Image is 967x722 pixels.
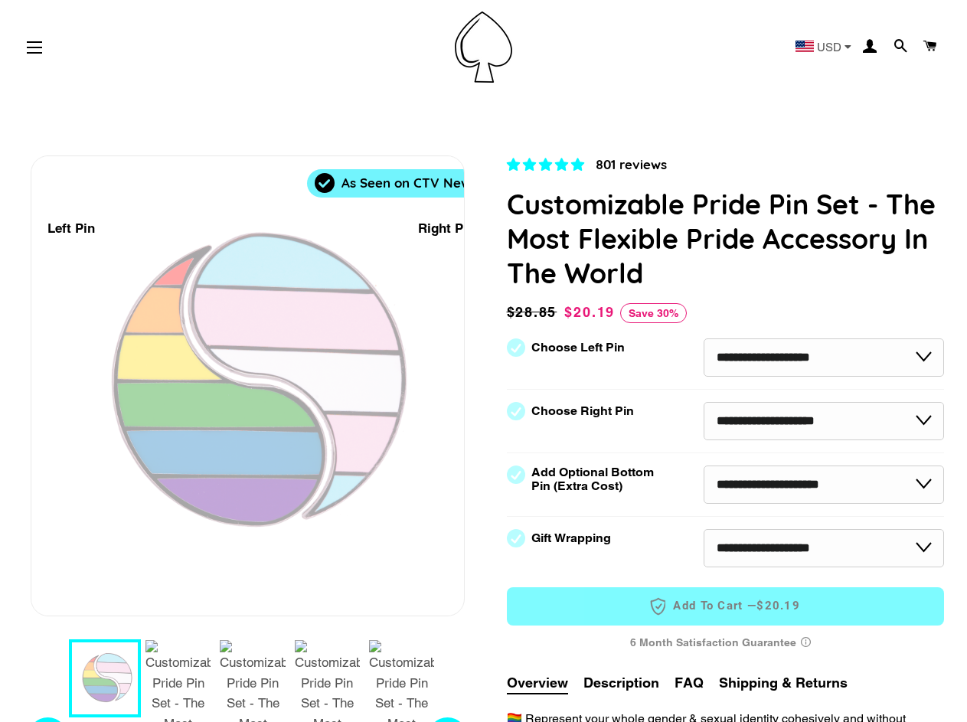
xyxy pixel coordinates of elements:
[507,187,945,290] h1: Customizable Pride Pin Set - The Most Flexible Pride Accessory In The World
[507,587,945,626] button: Add to Cart —$20.19
[719,672,848,693] button: Shipping & Returns
[418,218,475,239] div: Right Pin
[507,672,568,694] button: Overview
[455,11,512,83] img: Pin-Ace
[507,629,945,657] div: 6 Month Satisfaction Guarantee
[583,672,659,693] button: Description
[564,304,615,320] span: $20.19
[531,404,634,418] label: Choose Right Pin
[69,639,141,717] button: 1 / 7
[817,41,841,53] span: USD
[675,672,704,693] button: FAQ
[756,598,800,614] span: $20.19
[507,302,561,323] span: $28.85
[531,531,611,545] label: Gift Wrapping
[620,303,687,323] span: Save 30%
[507,157,588,172] span: 4.83 stars
[596,156,667,172] span: 801 reviews
[530,596,922,616] span: Add to Cart —
[531,341,625,354] label: Choose Left Pin
[31,156,464,616] div: 1 / 7
[531,466,660,493] label: Add Optional Bottom Pin (Extra Cost)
